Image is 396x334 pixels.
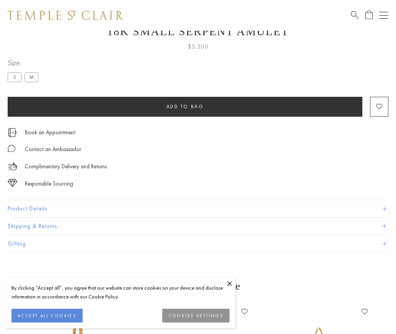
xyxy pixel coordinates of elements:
[8,200,388,217] button: Product Details
[25,162,107,171] p: Complimentary Delivery and Returns
[188,42,209,52] span: $5,500
[8,145,15,152] img: MessageIcon-01_2.svg
[162,309,230,323] button: COOKIES SETTINGS
[25,128,75,137] a: Book an Appointment
[8,162,17,171] img: icon_delivery.svg
[25,145,81,154] div: Contact an Ambassador
[24,72,38,82] label: M
[8,218,388,235] button: Shipping & Returns
[8,128,17,137] img: icon_appointment.svg
[8,235,388,253] button: Gifting
[8,179,17,187] img: icon_sourcing.svg
[351,10,359,20] a: Search
[11,283,230,301] div: By clicking “Accept all”, you agree that our website can store cookies on your device and disclos...
[8,25,388,38] h1: 18K Small Serpent Amulet
[25,179,73,189] div: Responsible Sourcing
[11,309,83,323] button: ACCEPT ALL COOKIES
[166,103,204,110] span: Add to bag
[8,11,123,20] img: Temple St. Clair
[8,97,362,117] button: Add to bag
[8,57,41,69] span: Size:
[379,11,388,20] button: Open navigation
[8,72,21,82] label: S
[365,10,373,20] a: Open Shopping Bag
